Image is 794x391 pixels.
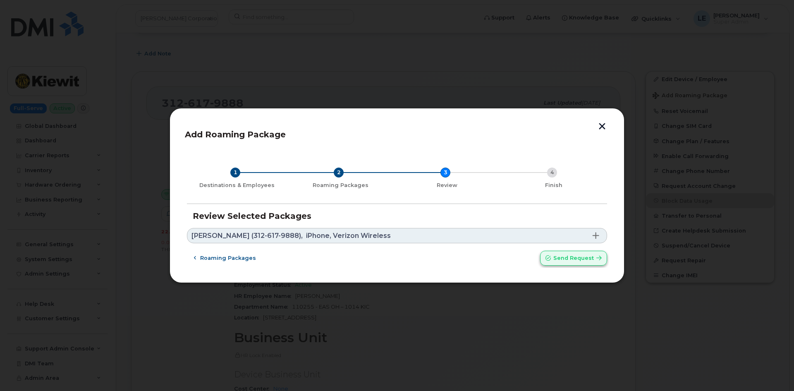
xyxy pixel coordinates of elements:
[290,182,390,189] div: Roaming Packages
[758,355,788,385] iframe: Messenger Launcher
[230,168,240,178] div: 1
[504,182,604,189] div: Finish
[191,233,303,239] span: [PERSON_NAME] (312-617-9888),
[334,168,344,178] div: 2
[187,228,607,243] a: [PERSON_NAME] (312-617-9888),iPhone, Verizon Wireless
[187,251,263,266] button: Roaming packages
[553,254,594,262] span: Send request
[306,233,391,239] span: iPhone, Verizon Wireless
[190,182,284,189] div: Destinations & Employees
[540,251,607,266] button: Send request
[547,168,557,178] div: 4
[185,130,286,139] span: Add Roaming Package
[193,211,601,221] h3: Review Selected Packages
[200,254,256,262] span: Roaming packages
